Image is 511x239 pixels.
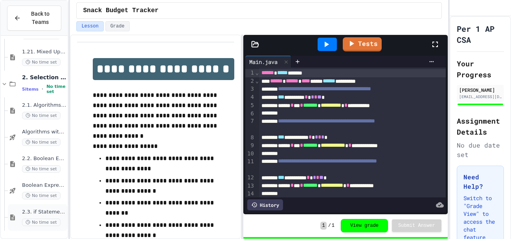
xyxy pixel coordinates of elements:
[343,37,382,51] a: Tests
[245,56,291,68] div: Main.java
[457,58,504,80] h2: Your Progress
[22,58,61,66] span: No time set
[245,174,255,182] div: 12
[245,85,255,93] div: 3
[245,69,255,77] div: 1
[245,182,255,190] div: 13
[245,134,255,142] div: 8
[22,139,61,146] span: No time set
[76,21,103,31] button: Lesson
[22,182,66,189] span: Boolean Expressions - Quiz
[398,223,435,229] span: Submit Answer
[247,199,283,210] div: History
[245,77,255,86] div: 2
[459,94,502,100] div: [EMAIL_ADDRESS][DOMAIN_NAME]
[46,84,66,94] span: No time set
[105,21,130,31] button: Grade
[22,192,61,199] span: No time set
[457,115,504,137] h2: Assignment Details
[320,222,326,230] span: 1
[22,87,39,92] span: 5 items
[245,110,255,118] div: 6
[26,10,55,26] span: Back to Teams
[245,150,255,158] div: 10
[457,140,504,159] div: No due date set
[22,49,66,55] span: 1.21. Mixed Up Code Practice 1b (1.7-1.15)
[245,190,255,198] div: 14
[7,5,61,31] button: Back to Teams
[245,58,281,66] div: Main.java
[245,117,255,133] div: 7
[83,6,158,15] span: Snack Budget Tracker
[332,223,335,229] span: 1
[255,78,259,84] span: Fold line
[22,129,66,135] span: Algorithms with Selection and Repetition - Topic 2.1
[22,102,66,109] span: 2.1. Algorithms with Selection and Repetition
[392,219,441,232] button: Submit Answer
[245,158,255,174] div: 11
[255,69,259,76] span: Fold line
[463,172,497,191] h3: Need Help?
[457,23,504,45] h1: Per 1 AP CSA
[245,93,255,102] div: 4
[22,219,61,226] span: No time set
[328,223,331,229] span: /
[459,86,502,93] div: [PERSON_NAME]
[42,86,43,92] span: •
[22,74,66,81] span: 2. Selection and Iteration
[22,112,61,119] span: No time set
[341,219,388,232] button: View grade
[245,102,255,110] div: 5
[22,165,61,173] span: No time set
[245,142,255,150] div: 9
[22,209,66,215] span: 2.3. if Statements
[22,155,66,162] span: 2.2. Boolean Expressions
